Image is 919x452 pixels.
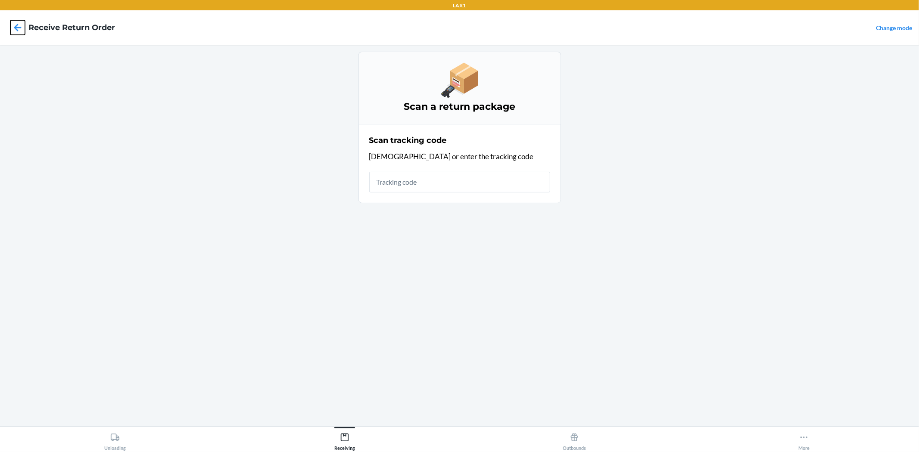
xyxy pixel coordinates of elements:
[28,22,115,33] h4: Receive Return Order
[369,151,550,162] p: [DEMOGRAPHIC_DATA] or enter the tracking code
[369,172,550,192] input: Tracking code
[876,24,912,31] a: Change mode
[334,429,355,451] div: Receiving
[369,135,447,146] h2: Scan tracking code
[369,100,550,114] h3: Scan a return package
[689,427,919,451] button: More
[104,429,126,451] div: Unloading
[798,429,810,451] div: More
[453,2,466,9] p: LAX1
[460,427,689,451] button: Outbounds
[563,429,586,451] div: Outbounds
[230,427,459,451] button: Receiving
